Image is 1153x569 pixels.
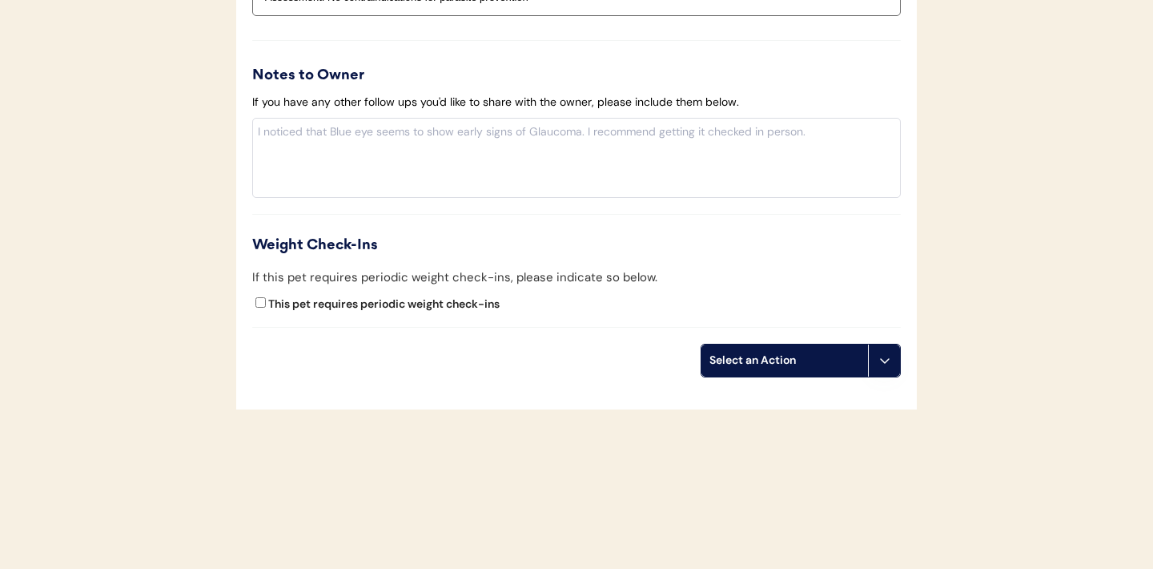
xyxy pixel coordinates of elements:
div: Select an Action [709,353,860,369]
div: Notes to Owner [252,65,901,87]
div: If you have any other follow ups you'd like to share with the owner, please include them below. [252,95,739,111]
div: If this pet requires periodic weight check-ins, please indicate so below. [252,268,657,287]
div: Weight Check-Ins [252,235,901,256]
label: This pet requires periodic weight check-ins [268,297,500,311]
